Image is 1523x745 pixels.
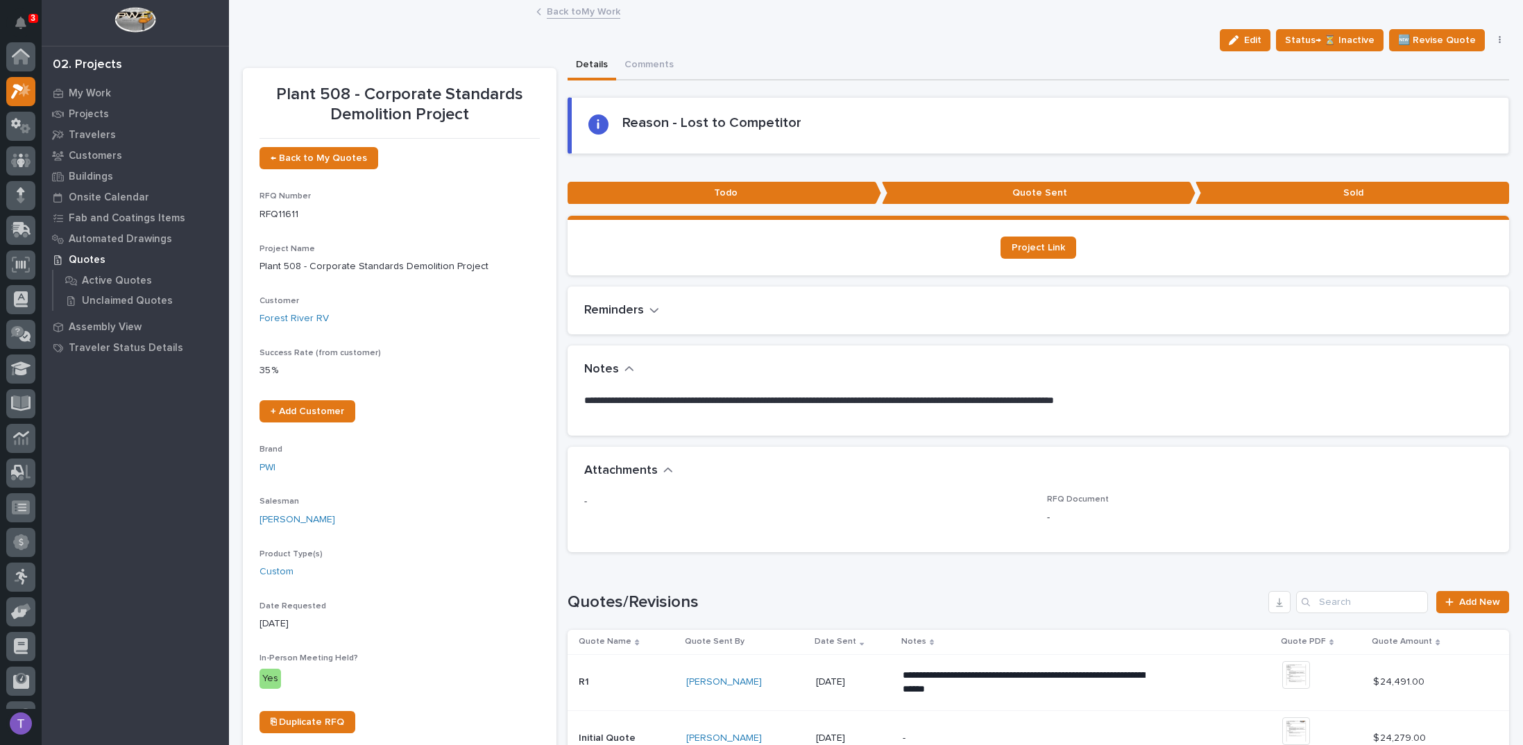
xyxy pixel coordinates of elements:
h1: Quotes/Revisions [568,592,1263,613]
p: Quote Sent [882,182,1196,205]
button: Notes [584,362,634,377]
p: Assembly View [69,321,142,334]
p: Automated Drawings [69,233,172,246]
button: Reminders [584,303,659,318]
a: Add New [1436,591,1509,613]
span: 🆕 Revise Quote [1398,32,1476,49]
span: Date Requested [259,602,326,610]
button: Status→ ⏳ Inactive [1276,29,1384,51]
button: Edit [1220,29,1270,51]
a: Customers [42,145,229,166]
a: Back toMy Work [547,3,620,19]
span: Salesman [259,497,299,506]
a: Active Quotes [53,271,229,290]
p: [DATE] [259,617,540,631]
h2: Notes [584,362,619,377]
a: Buildings [42,166,229,187]
span: Customer [259,297,299,305]
a: Traveler Status Details [42,337,229,358]
h2: Attachments [584,463,658,479]
a: Onsite Calendar [42,187,229,207]
p: 35 % [259,363,540,378]
p: Travelers [69,129,116,142]
p: Date Sent [815,634,856,649]
div: 02. Projects [53,58,122,73]
button: Attachments [584,463,673,479]
p: Onsite Calendar [69,191,149,204]
p: [DATE] [816,733,891,744]
p: Buildings [69,171,113,183]
span: + Add Customer [271,406,344,416]
div: Yes [259,669,281,689]
p: Plant 508 - Corporate Standards Demolition Project [259,259,540,274]
span: In-Person Meeting Held? [259,654,358,662]
span: Edit [1244,34,1261,46]
p: My Work [69,87,111,100]
a: Fab and Coatings Items [42,207,229,228]
p: - [1047,511,1492,525]
span: Brand [259,445,282,454]
button: Comments [616,51,682,80]
span: Product Type(s) [259,550,323,558]
p: - [584,495,1030,509]
button: Notifications [6,8,35,37]
a: Custom [259,565,293,579]
a: Projects [42,103,229,124]
p: Unclaimed Quotes [82,295,173,307]
p: Notes [901,634,926,649]
a: Travelers [42,124,229,145]
span: Success Rate (from customer) [259,349,381,357]
p: RFQ11611 [259,207,540,222]
a: Automated Drawings [42,228,229,249]
p: $ 24,491.00 [1373,674,1427,688]
p: R1 [579,674,592,688]
p: Quote PDF [1281,634,1326,649]
a: ← Back to My Quotes [259,147,378,169]
a: Forest River RV [259,311,329,326]
h2: Reminders [584,303,644,318]
a: [PERSON_NAME] [259,513,335,527]
a: [PERSON_NAME] [686,733,762,744]
button: Details [568,51,616,80]
p: Quote Amount [1372,634,1432,649]
p: [DATE] [816,676,891,688]
button: 🆕 Revise Quote [1389,29,1485,51]
input: Search [1296,591,1428,613]
a: [PERSON_NAME] [686,676,762,688]
a: Unclaimed Quotes [53,291,229,310]
p: Quotes [69,254,105,266]
span: Status→ ⏳ Inactive [1285,32,1375,49]
span: Add New [1459,597,1500,607]
a: Quotes [42,249,229,270]
a: Project Link [1001,237,1076,259]
p: Fab and Coatings Items [69,212,185,225]
span: Project Name [259,245,315,253]
div: Notifications3 [17,17,35,39]
span: RFQ Number [259,192,311,200]
a: Assembly View [42,316,229,337]
p: $ 24,279.00 [1373,730,1429,744]
span: RFQ Document [1047,495,1109,504]
p: Initial Quote [579,730,638,744]
p: Projects [69,108,109,121]
button: users-avatar [6,709,35,738]
p: Customers [69,150,122,162]
a: ⎘ Duplicate RFQ [259,711,355,733]
p: 3 [31,13,35,23]
a: My Work [42,83,229,103]
p: Todo [568,182,881,205]
a: + Add Customer [259,400,355,422]
h2: Reason - Lost to Competitor [622,114,801,131]
p: Quote Sent By [685,634,745,649]
p: - [903,733,1146,744]
p: Active Quotes [82,275,152,287]
p: Traveler Status Details [69,342,183,354]
img: Workspace Logo [114,7,155,33]
span: ⎘ Duplicate RFQ [271,717,344,727]
a: PWI [259,461,275,475]
p: Sold [1196,182,1509,205]
p: Plant 508 - Corporate Standards Demolition Project [259,85,540,125]
p: Quote Name [579,634,631,649]
span: Project Link [1012,243,1065,252]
